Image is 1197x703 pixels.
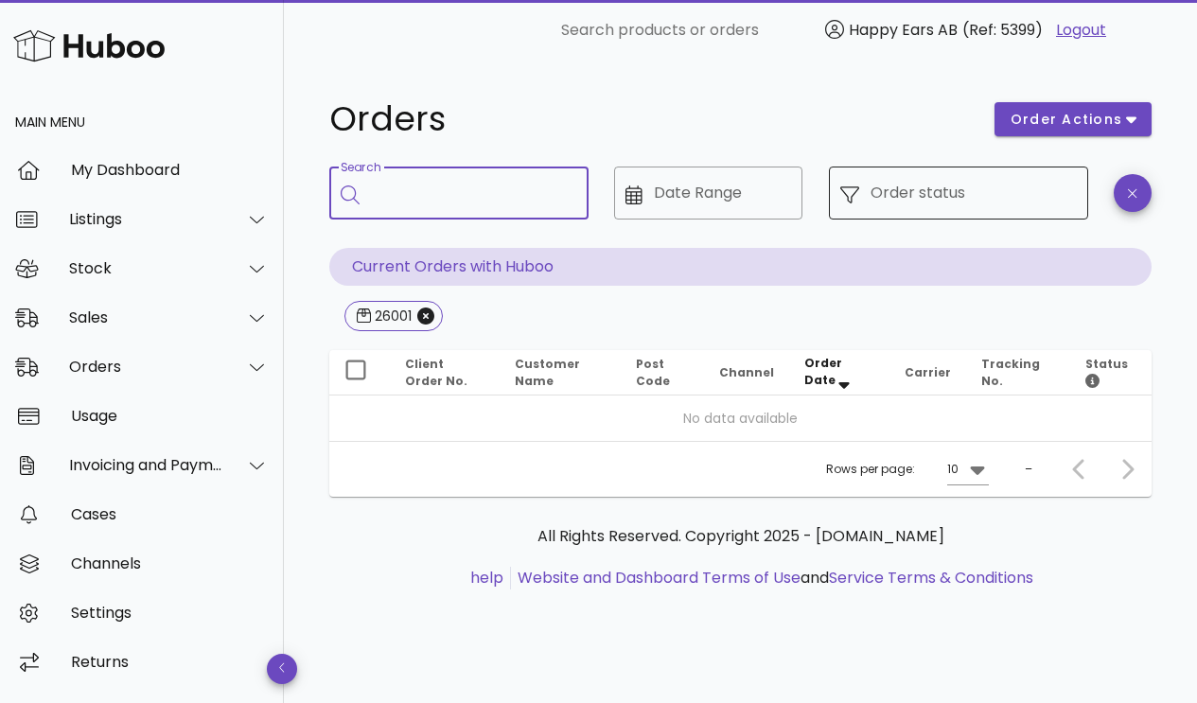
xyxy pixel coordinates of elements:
[789,350,889,395] th: Order Date: Sorted descending. Activate to remove sorting.
[69,308,223,326] div: Sales
[966,350,1070,395] th: Tracking No.
[947,454,989,484] div: 10Rows per page:
[13,26,165,66] img: Huboo Logo
[849,19,958,41] span: Happy Ears AB
[518,567,801,589] a: Website and Dashboard Terms of Use
[636,356,670,389] span: Post Code
[470,567,503,589] a: help
[511,567,1033,589] li: and
[1085,356,1128,389] span: Status
[1070,350,1152,395] th: Status
[995,102,1152,136] button: order actions
[405,356,467,389] span: Client Order No.
[71,407,269,425] div: Usage
[981,356,1040,389] span: Tracking No.
[804,355,842,388] span: Order Date
[69,358,223,376] div: Orders
[341,161,380,175] label: Search
[515,356,580,389] span: Customer Name
[500,350,621,395] th: Customer Name
[390,350,500,395] th: Client Order No.
[329,395,1152,441] td: No data available
[719,364,774,380] span: Channel
[371,307,412,325] div: 26001
[889,350,966,395] th: Carrier
[71,604,269,622] div: Settings
[71,554,269,572] div: Channels
[1010,110,1123,130] span: order actions
[417,308,434,325] button: Close
[905,364,951,380] span: Carrier
[621,350,704,395] th: Post Code
[71,653,269,671] div: Returns
[71,505,269,523] div: Cases
[329,102,972,136] h1: Orders
[829,567,1033,589] a: Service Terms & Conditions
[704,350,789,395] th: Channel
[1056,19,1106,42] a: Logout
[71,161,269,179] div: My Dashboard
[69,456,223,474] div: Invoicing and Payments
[69,259,223,277] div: Stock
[69,210,223,228] div: Listings
[329,248,1152,286] p: Current Orders with Huboo
[826,442,989,497] div: Rows per page:
[962,19,1043,41] span: (Ref: 5399)
[1025,461,1032,478] div: –
[344,525,1136,548] p: All Rights Reserved. Copyright 2025 - [DOMAIN_NAME]
[947,461,959,478] div: 10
